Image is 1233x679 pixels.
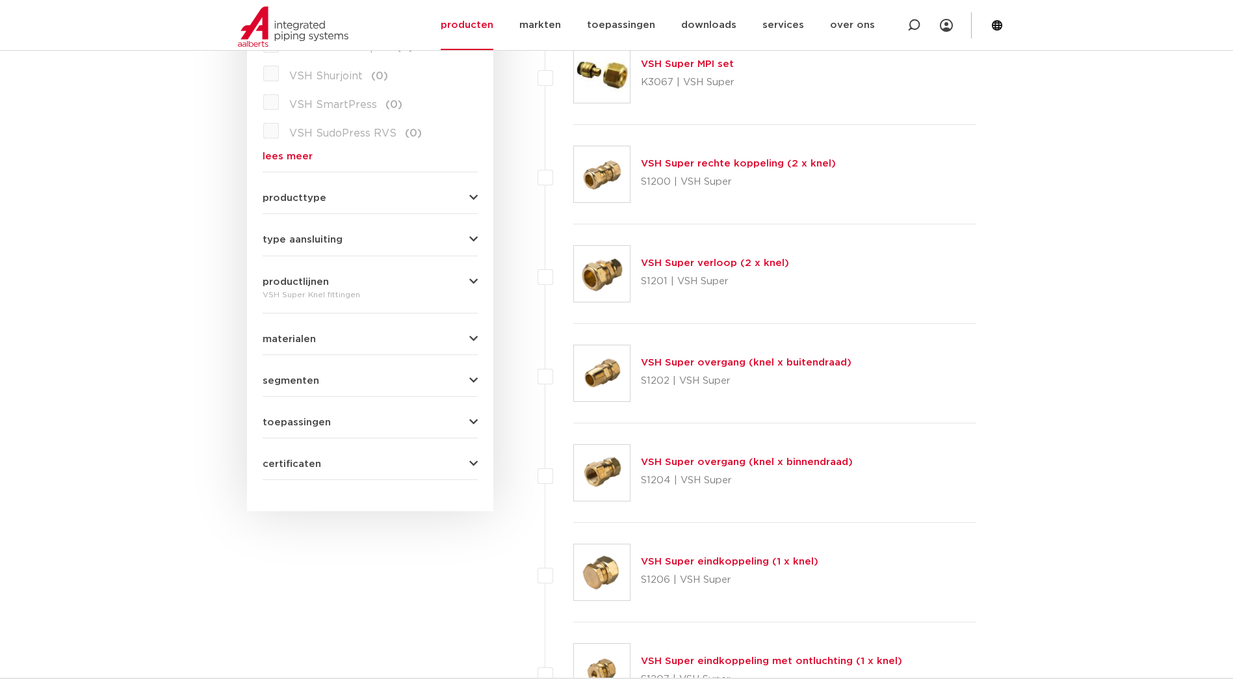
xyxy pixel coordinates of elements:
span: VSH Shurjoint [289,71,363,81]
span: VSH SudoPress RVS [289,128,396,139]
a: VSH Super eindkoppeling (1 x knel) [641,557,818,566]
button: producttype [263,193,478,203]
p: S1204 | VSH Super [641,470,853,491]
img: Thumbnail for VSH Super MPI set [574,47,630,103]
a: VSH Super overgang (knel x buitendraad) [641,358,851,367]
button: type aansluiting [263,235,478,245]
a: VSH Super overgang (knel x binnendraad) [641,457,853,467]
span: producttype [263,193,326,203]
a: lees meer [263,152,478,161]
img: Thumbnail for VSH Super rechte koppeling (2 x knel) [574,146,630,202]
p: S1206 | VSH Super [641,570,818,591]
button: productlijnen [263,277,478,287]
button: segmenten [263,376,478,386]
span: (0) [385,100,402,110]
span: segmenten [263,376,319,386]
span: type aansluiting [263,235,343,245]
span: VSH SmartPress [289,100,377,110]
img: Thumbnail for VSH Super overgang (knel x binnendraad) [574,445,630,501]
p: S1202 | VSH Super [641,371,851,392]
p: S1201 | VSH Super [641,271,789,292]
span: materialen [263,334,316,344]
button: materialen [263,334,478,344]
img: Thumbnail for VSH Super overgang (knel x buitendraad) [574,345,630,401]
img: Thumbnail for VSH Super verloop (2 x knel) [574,246,630,302]
img: Thumbnail for VSH Super eindkoppeling (1 x knel) [574,544,630,600]
a: VSH Super verloop (2 x knel) [641,258,789,268]
a: VSH Super eindkoppeling met ontluchting (1 x knel) [641,656,902,666]
span: productlijnen [263,277,329,287]
button: toepassingen [263,418,478,427]
p: S1200 | VSH Super [641,172,836,193]
p: K3067 | VSH Super [641,72,734,93]
span: (0) [405,128,422,139]
div: VSH Super Knel fittingen [263,287,478,302]
span: toepassingen [263,418,331,427]
button: certificaten [263,459,478,469]
a: VSH Super rechte koppeling (2 x knel) [641,159,836,168]
a: VSH Super MPI set [641,59,734,69]
span: certificaten [263,459,321,469]
span: (0) [371,71,388,81]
